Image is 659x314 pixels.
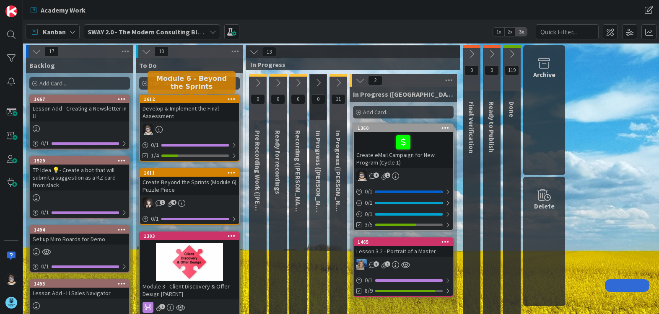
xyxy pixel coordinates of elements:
[39,80,66,87] span: Add Card...
[88,28,220,36] b: SWAY 2.0 - The Modern Consulting Blueprint
[291,94,305,104] span: 0
[365,210,373,219] span: 0 / 1
[140,169,239,177] div: 1611
[43,27,66,37] span: Kanban
[331,94,345,104] span: 11
[144,170,239,176] div: 1611
[354,238,453,257] div: 1465Lesson 3.2 - Portrait of a Master
[354,132,453,168] div: Create eMail Campaign for New Program (Cycle 1)
[30,207,129,218] div: 0/1
[151,141,159,149] span: 0 / 1
[485,65,499,75] span: 0
[363,108,390,116] span: Add Card...
[143,124,153,135] img: TP
[358,239,453,245] div: 1465
[160,304,165,309] span: 1
[467,101,476,153] span: Final Verification
[151,75,232,90] h5: Module 6 - Beyond the Sprints
[5,5,17,17] img: Visit kanbanzone.com
[34,96,129,102] div: 1667
[30,226,129,245] div: 1494Set up Miro Boards for Demo
[508,101,516,117] span: Done
[368,75,382,85] span: 2
[151,214,159,223] span: 0 / 1
[354,198,453,208] div: 0/1
[365,276,373,285] span: 0 / 1
[354,124,453,132] div: 1360
[29,61,55,69] span: Backlog
[41,5,86,15] span: Academy Work
[251,94,265,104] span: 0
[353,90,454,98] span: In Progress (Tana)
[140,103,239,121] div: Develop & Implement the Final Assessment
[5,297,17,309] img: avatar
[354,170,453,181] div: TP
[34,227,129,233] div: 1494
[354,275,453,286] div: 0/1
[314,131,323,223] span: In Progress (Barb)
[294,130,302,219] span: Recording (Marina)
[160,200,165,205] span: 1
[354,209,453,219] div: 0/1
[140,177,239,195] div: Create Beyond the Sprints (Module 6) Puzzle Piece
[29,156,130,219] a: 1529TP Idea 💡- Create a bot that will submit a suggestion as a KZ card from slack0/1
[504,28,516,36] span: 2x
[30,95,129,121] div: 1667Lesson Add - Creating a Newsletter in LI
[250,60,449,69] span: In Progress
[140,214,239,224] div: 0/1
[34,158,129,164] div: 1529
[533,69,555,80] div: Archive
[30,234,129,245] div: Set up Miro Boards for Demo
[374,172,379,178] span: 4
[374,261,379,267] span: 8
[151,151,159,160] span: 1/4
[493,28,504,36] span: 1x
[505,65,519,75] span: 119
[353,124,454,231] a: 1360Create eMail Campaign for New Program (Cycle 1)TP0/10/10/13/5
[5,273,17,285] img: TP
[154,46,169,57] span: 10
[365,286,373,295] span: 8/9
[271,94,285,104] span: 0
[140,281,239,299] div: Module 3 - Client Discovery & Offer Design [PARENT]
[354,246,453,257] div: Lesson 3.2 - Portrait of a Master
[144,233,239,239] div: 1303
[274,130,282,194] span: Ready for recordings
[30,157,129,165] div: 1529
[34,281,129,287] div: 1493
[534,201,555,211] div: Delete
[30,103,129,121] div: Lesson Add - Creating a Newsletter in LI
[143,198,153,208] img: BN
[356,259,367,270] img: MA
[30,138,129,149] div: 0/1
[536,24,599,39] input: Quick Filter...
[354,238,453,246] div: 1465
[365,198,373,207] span: 0 / 1
[171,200,176,205] span: 4
[30,165,129,190] div: TP Idea 💡- Create a bot that will submit a suggestion as a KZ card from slack
[26,3,91,18] a: Academy Work
[30,226,129,234] div: 1494
[29,95,130,149] a: 1667Lesson Add - Creating a Newsletter in LI0/1
[44,46,59,57] span: 17
[262,47,276,57] span: 13
[334,130,342,222] span: In Progress (Fike)
[139,168,240,225] a: 1611Create Beyond the Sprints (Module 6) Puzzle PieceBN0/1
[385,261,390,267] span: 1
[41,139,49,148] span: 0 / 1
[356,170,367,181] img: TP
[30,95,129,103] div: 1667
[30,261,129,272] div: 0/1
[254,130,262,247] span: Pre Recording Work (Marina)
[29,225,130,273] a: 1494Set up Miro Boards for Demo0/1
[140,232,239,240] div: 1303
[140,140,239,150] div: 0/1
[354,124,453,168] div: 1360Create eMail Campaign for New Program (Cycle 1)
[30,157,129,190] div: 1529TP Idea 💡- Create a bot that will submit a suggestion as a KZ card from slack
[30,288,129,299] div: Lesson Add - LI Sales Navigator
[139,61,157,69] span: To Do
[30,280,129,299] div: 1493Lesson Add - LI Sales Navigator
[354,186,453,197] div: 0/1
[30,280,129,288] div: 1493
[140,169,239,195] div: 1611Create Beyond the Sprints (Module 6) Puzzle Piece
